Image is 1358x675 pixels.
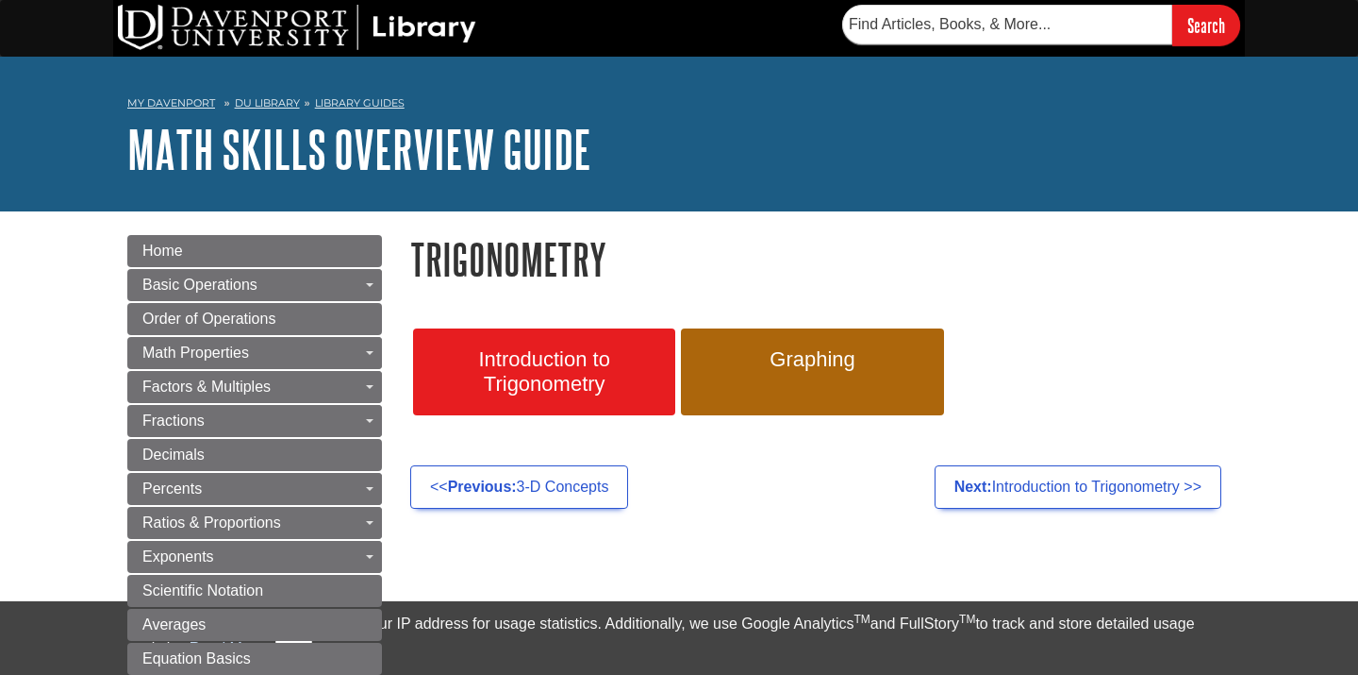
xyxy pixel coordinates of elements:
[127,91,1231,121] nav: breadcrumb
[410,235,1231,283] h1: Trigonometry
[142,582,263,599] span: Scientific Notation
[142,650,251,667] span: Equation Basics
[127,235,382,267] a: Home
[127,609,382,641] a: Averages
[959,613,975,626] sup: TM
[127,473,382,505] a: Percents
[127,337,382,369] a: Math Properties
[142,311,275,327] span: Order of Operations
[142,447,205,463] span: Decimals
[235,96,300,110] a: DU Library
[142,277,257,293] span: Basic Operations
[1172,5,1240,45] input: Search
[681,329,943,415] a: Graphing
[142,515,281,531] span: Ratios & Proportions
[127,303,382,335] a: Order of Operations
[935,465,1221,509] a: Next:Introduction to Trigonometry >>
[127,575,382,607] a: Scientific Notation
[127,95,215,111] a: My Davenport
[842,5,1240,45] form: Searches DU Library's articles, books, and more
[142,413,205,429] span: Fractions
[127,541,382,573] a: Exponents
[142,548,214,565] span: Exponents
[142,481,202,497] span: Percents
[410,465,628,509] a: <<Previous:3-D Concepts
[127,269,382,301] a: Basic Operations
[413,329,675,415] a: Introduction to Trigonometry
[127,613,1231,664] div: This site uses cookies and records your IP address for usage statistics. Additionally, we use Goo...
[127,439,382,471] a: Decimals
[695,347,929,372] span: Graphing
[142,243,183,259] span: Home
[127,507,382,539] a: Ratios & Proportions
[127,371,382,403] a: Factors & Multiples
[853,613,869,626] sup: TM
[142,379,271,395] span: Factors & Multiples
[954,479,992,495] strong: Next:
[842,5,1172,44] input: Find Articles, Books, & More...
[315,96,405,110] a: Library Guides
[118,5,476,50] img: DU Library
[127,120,591,178] a: Math Skills Overview Guide
[427,347,661,397] span: Introduction to Trigonometry
[142,345,249,361] span: Math Properties
[448,479,517,495] strong: Previous:
[142,616,206,633] span: Averages
[127,643,382,675] a: Equation Basics
[127,405,382,437] a: Fractions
